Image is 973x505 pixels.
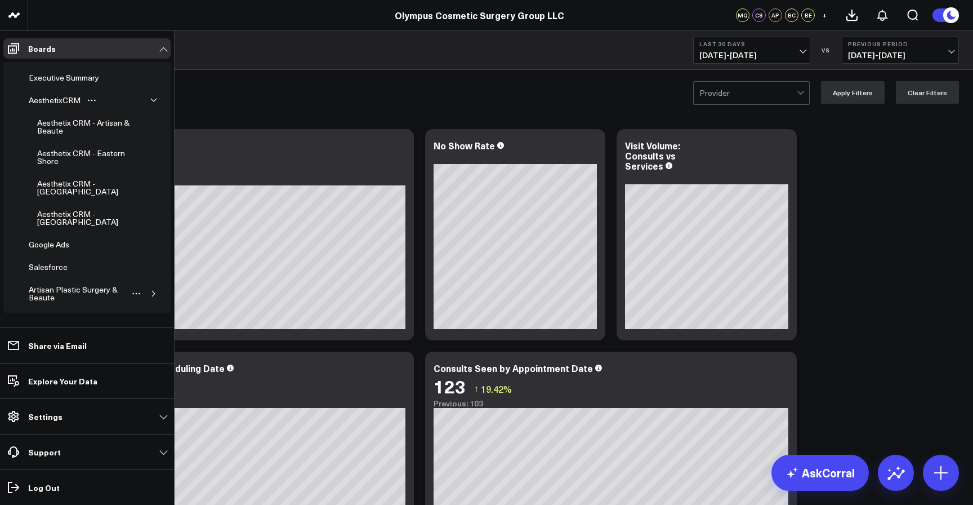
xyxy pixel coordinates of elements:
[21,67,123,89] a: Executive SummaryOpen board menu
[693,37,810,64] button: Last 30 Days[DATE]-[DATE]
[625,139,680,172] div: Visit Volume: Consults vs Services
[699,51,804,60] span: [DATE] - [DATE]
[28,376,97,386] p: Explore Your Data
[848,41,953,47] b: Previous Period
[34,116,135,138] div: Aesthetix CRM - Artisan & Beaute
[769,8,782,22] div: AP
[21,309,69,331] a: CSAOpen board menu
[752,8,766,22] div: CS
[818,8,831,22] button: +
[801,8,815,22] div: BE
[30,142,153,172] a: Aesthetix CRM - Eastern ShoreOpen board menu
[28,341,87,350] p: Share via Email
[434,399,788,408] div: Previous: 103
[842,37,959,64] button: Previous Period[DATE]-[DATE]
[83,96,100,105] button: Open board menu
[848,51,953,60] span: [DATE] - [DATE]
[785,8,798,22] div: BC
[474,382,479,396] span: ↑
[434,139,495,152] div: No Show Rate
[21,256,92,278] a: SalesforceOpen board menu
[21,89,105,112] a: AesthetixCRMOpen board menu
[736,8,749,22] div: MQ
[822,11,827,19] span: +
[30,112,153,142] a: Aesthetix CRM - Artisan & BeauteOpen board menu
[30,172,153,203] a: Aesthetix CRM - [GEOGRAPHIC_DATA]Open board menu
[21,278,148,309] a: Artisan Plastic Surgery & BeauteOpen board menu
[3,477,171,498] a: Log Out
[816,47,836,54] div: VS
[51,176,405,185] div: Previous: 1.04K
[26,71,102,85] div: Executive Summary
[395,9,564,21] a: Olympus Cosmetic Surgery Group LLC
[30,203,153,233] a: Aesthetix CRM - [GEOGRAPHIC_DATA]Open board menu
[821,81,885,104] button: Apply Filters
[28,448,61,457] p: Support
[34,177,136,198] div: Aesthetix CRM - [GEOGRAPHIC_DATA]
[28,412,63,421] p: Settings
[28,483,60,492] p: Log Out
[26,283,130,304] div: Artisan Plastic Surgery & Beaute
[26,94,83,107] div: AesthetixCRM
[21,233,93,256] a: Google AdsOpen board menu
[699,41,804,47] b: Last 30 Days
[26,260,70,274] div: Salesforce
[130,289,144,298] button: Open board menu
[26,238,72,251] div: Google Ads
[481,383,512,395] span: 19.42%
[434,376,466,396] div: 123
[51,399,405,408] div: Previous: 104
[28,44,56,53] p: Boards
[896,81,959,104] button: Clear Filters
[34,207,136,229] div: Aesthetix CRM - [GEOGRAPHIC_DATA]
[434,362,593,374] div: Consults Seen by Appointment Date
[771,455,869,491] a: AskCorral
[34,147,133,168] div: Aesthetix CRM - Eastern Shore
